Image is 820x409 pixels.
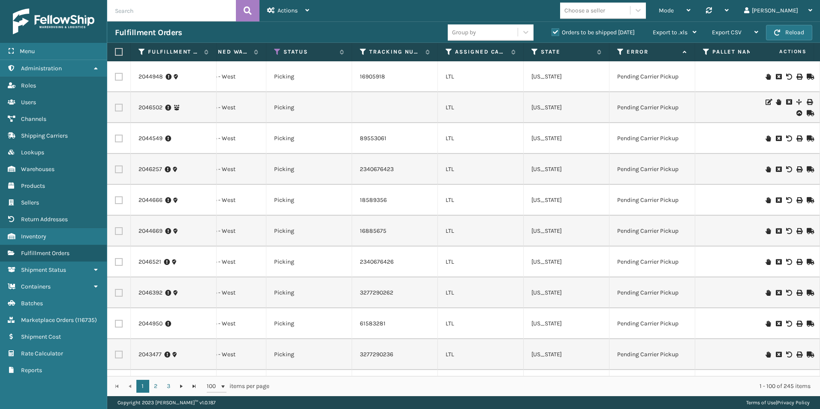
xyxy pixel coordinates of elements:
[609,92,695,123] td: Pending Carrier Pickup
[524,277,609,308] td: [US_STATE]
[266,185,352,216] td: Picking
[609,185,695,216] td: Pending Carrier Pickup
[20,48,35,55] span: Menu
[776,197,781,203] i: Cancel Fulfillment Order
[162,380,175,393] a: 3
[807,74,812,80] i: Mark as Shipped
[21,367,42,374] span: Reports
[766,197,771,203] i: On Hold
[21,82,36,89] span: Roles
[21,132,68,139] span: Shipping Carriers
[438,277,524,308] td: LTL
[609,277,695,308] td: Pending Carrier Pickup
[766,135,771,141] i: On Hold
[21,65,62,72] span: Administration
[352,216,438,247] td: 16885675
[609,247,695,277] td: Pending Carrier Pickup
[21,182,45,189] span: Products
[786,197,791,203] i: Void BOL
[796,166,802,172] i: Print BOL
[609,308,695,339] td: Pending Carrier Pickup
[796,197,802,203] i: Print BOL
[266,277,352,308] td: Picking
[807,166,812,172] i: Mark as Shipped
[75,316,97,324] span: ( 116735 )
[352,247,438,277] td: 2340676426
[178,383,185,390] span: Go to the next page
[776,352,781,358] i: Cancel Fulfillment Order
[796,135,802,141] i: Print BOL
[807,135,812,141] i: Mark as Shipped
[266,216,352,247] td: Picking
[13,9,94,34] img: logo
[766,25,812,40] button: Reload
[524,92,609,123] td: [US_STATE]
[438,339,524,370] td: LTL
[352,154,438,185] td: 2340676423
[609,216,695,247] td: Pending Carrier Pickup
[786,74,791,80] i: Void BOL
[796,321,802,327] i: Print BOL
[352,277,438,308] td: 3277290262
[139,350,162,359] a: 2043477
[21,99,36,106] span: Users
[21,316,74,324] span: Marketplace Orders
[766,99,771,105] i: Edit
[796,74,802,80] i: Print BOL
[207,382,220,391] span: 100
[266,370,352,401] td: Picking
[139,165,162,174] a: 2046257
[438,61,524,92] td: LTL
[786,99,791,105] i: Cancel Fulfillment Order
[776,259,781,265] i: Cancel Fulfillment Order
[21,233,46,240] span: Inventory
[796,259,802,265] i: Print BOL
[807,290,812,296] i: Mark as Shipped
[766,290,771,296] i: On Hold
[281,382,811,391] div: 1 - 100 of 245 items
[181,277,266,308] td: Fellowship - West
[776,99,781,105] i: On Hold
[807,228,812,234] i: Mark as Shipped
[21,115,46,123] span: Channels
[776,290,781,296] i: Cancel Fulfillment Order
[148,48,200,56] label: Fulfillment Order Id
[777,400,810,406] a: Privacy Policy
[776,166,781,172] i: Cancel Fulfillment Order
[746,396,810,409] div: |
[609,154,695,185] td: Pending Carrier Pickup
[807,321,812,327] i: Mark as Shipped
[766,74,771,80] i: On Hold
[181,61,266,92] td: Fellowship - West
[438,154,524,185] td: LTL
[266,308,352,339] td: Picking
[653,29,687,36] span: Export to .xls
[139,103,163,112] a: 2046502
[438,92,524,123] td: LTL
[266,123,352,154] td: Picking
[786,166,791,172] i: Void BOL
[181,123,266,154] td: Fellowship - West
[139,289,163,297] a: 2046392
[139,319,163,328] a: 2044950
[609,370,695,401] td: Pending Carrier Pickup
[807,197,812,203] i: Mark as Shipped
[207,380,269,393] span: items per page
[438,308,524,339] td: LTL
[21,333,61,340] span: Shipment Cost
[524,185,609,216] td: [US_STATE]
[776,321,781,327] i: Cancel Fulfillment Order
[181,370,266,401] td: Fellowship - West
[766,321,771,327] i: On Hold
[352,61,438,92] td: 16905918
[21,149,44,156] span: Lookups
[796,352,802,358] i: Print BOL
[139,258,161,266] a: 2046521
[139,227,163,235] a: 2044669
[266,339,352,370] td: Picking
[524,123,609,154] td: [US_STATE]
[352,370,438,401] td: 3277290240
[21,250,69,257] span: Fulfillment Orders
[21,300,43,307] span: Batches
[524,308,609,339] td: [US_STATE]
